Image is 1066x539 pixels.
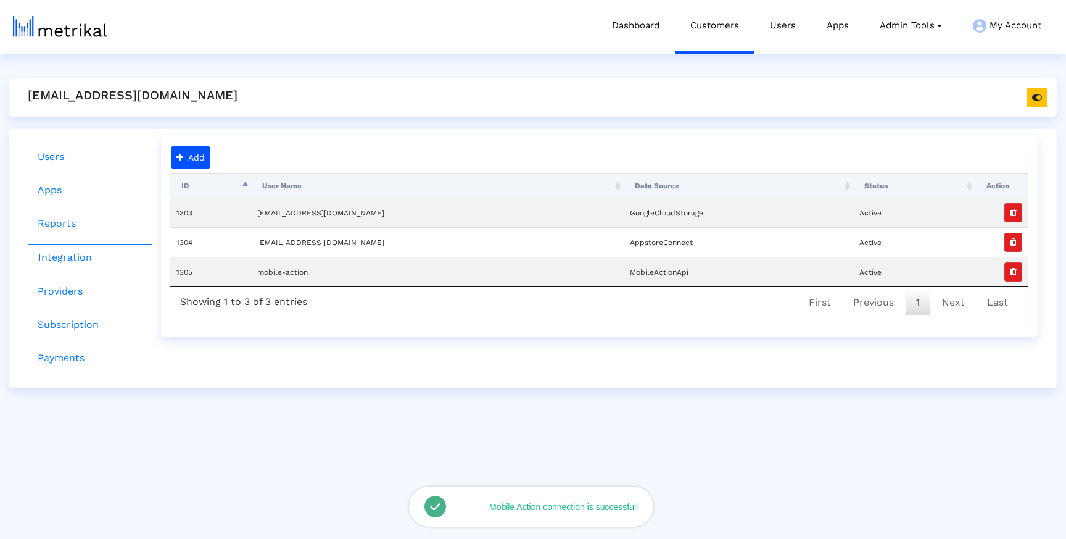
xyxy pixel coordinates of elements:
[28,178,152,203] a: Apps
[853,198,975,227] td: Active
[13,16,107,37] img: metrical-logo-light.png
[28,88,238,102] h5: [EMAIL_ADDRESS][DOMAIN_NAME]
[28,312,152,337] a: Subscription
[853,173,975,198] th: Status: activate to sort column ascending
[624,173,853,198] th: Data Source: activate to sort column ascending
[853,257,975,286] td: Active
[170,227,251,257] td: 1304
[171,146,210,169] button: Add
[853,227,975,257] td: Active
[251,227,624,257] td: [EMAIL_ADDRESS][DOMAIN_NAME]
[906,290,930,315] a: 1
[251,173,624,198] th: User Name: activate to sort column ascending
[477,502,638,512] div: Mobile Action connection is successfull
[932,290,975,315] a: Next
[624,227,853,257] td: AppstoreConnect
[170,287,317,312] div: Showing 1 to 3 of 3 entries
[977,290,1018,315] a: Last
[624,198,853,227] td: GoogleCloudStorage
[624,257,853,286] td: MobileActionApi
[170,173,251,198] th: ID: activate to sort column descending
[28,279,152,304] a: Providers
[28,346,152,370] a: Payments
[251,257,624,286] td: mobile-action
[170,198,251,227] td: 1303
[975,173,1028,198] th: Action
[843,290,904,315] a: Previous
[973,19,986,33] img: my-account-menu-icon.png
[170,257,251,286] td: 1305
[28,211,152,236] a: Reports
[251,198,624,227] td: [EMAIL_ADDRESS][DOMAIN_NAME]
[798,290,841,315] a: First
[28,244,152,270] a: Integration
[28,144,152,169] a: Users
